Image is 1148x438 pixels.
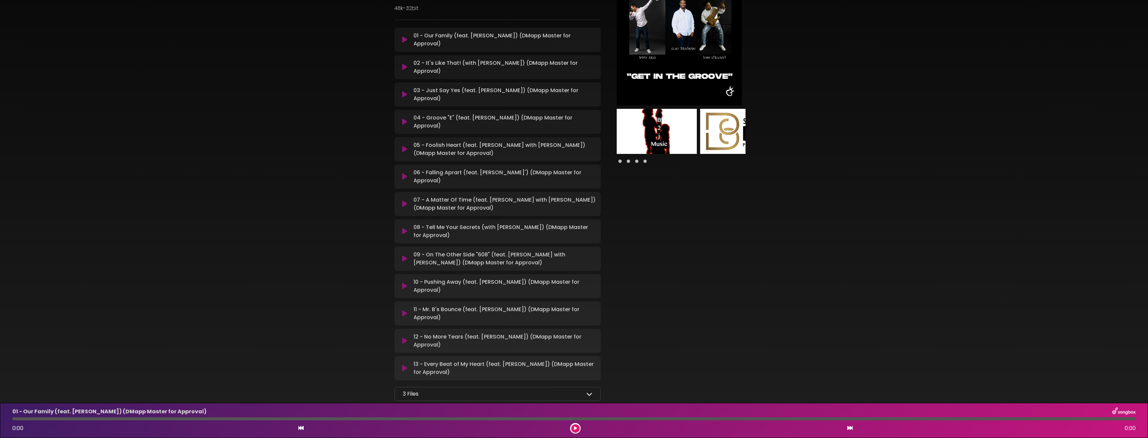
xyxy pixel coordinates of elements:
[413,114,596,130] p: 04 - Groove "E" (feat. [PERSON_NAME]) (DMapp Master for Approval)
[403,390,418,398] p: 3 Files
[413,196,596,212] p: 07 - A Matter Of Time (feat. [PERSON_NAME] with [PERSON_NAME]) (DMapp Master for Approval)
[1112,407,1136,416] img: songbox-logo-white.png
[12,424,23,432] span: 0:00
[700,109,780,154] img: V17KgUUFTSyRwvqqsQo7
[413,305,596,321] p: 11 - Mr. B's Bounce (feat. [PERSON_NAME]) (DMapp Master for Approval)
[413,141,596,157] p: 05 - Foolish Heart (feat. [PERSON_NAME] with [PERSON_NAME]) (DMapp Master for Approval)
[413,86,596,102] p: 03 - Just Say Yes (feat. [PERSON_NAME]) (DMapp Master for Approval)
[617,109,697,154] img: ToRaglcT9mEVRuxlI63Y
[413,251,596,267] p: 09 - On The Other Side "608" (feat. [PERSON_NAME] with [PERSON_NAME]) (DMapp Master for Approval)
[1125,424,1136,432] span: 0:00
[413,333,596,349] p: 12 - No More Tears (feat. [PERSON_NAME]) (DMapp Master for Approval)
[12,408,207,416] p: 01 - Our Family (feat. [PERSON_NAME]) (DMapp Master for Approval)
[413,360,596,376] p: 13 - Every Beat of My Heart (feat. [PERSON_NAME]) (DMapp Master for Approval)
[413,169,596,185] p: 06 - Falling Aprart (feat. [PERSON_NAME]') (DMapp Master for Approval)
[413,278,596,294] p: 10 - Pushing Away (feat. [PERSON_NAME]) (DMapp Master for Approval)
[413,32,596,48] p: 01 - Our Family (feat. [PERSON_NAME]) (DMapp Master for Approval)
[394,4,601,12] p: 48k-32bit
[413,59,596,75] p: 02 - It's Like That! (with [PERSON_NAME]) (DMapp Master for Approval)
[413,223,596,239] p: 08 - Tell Me Your Secrets (with [PERSON_NAME]) (DMapp Master for Approval)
